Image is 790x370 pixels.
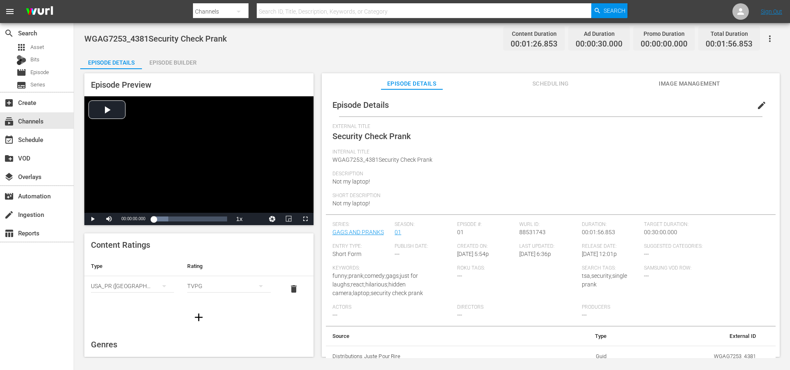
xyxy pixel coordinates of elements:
span: Wurl ID: [519,221,578,228]
span: Episode Details [381,79,443,89]
span: Episode #: [457,221,516,228]
span: Asset [30,43,44,51]
span: Episode [16,67,26,77]
div: Video Player [84,96,314,225]
span: [DATE] 6:36p [519,251,551,257]
button: Play [84,213,101,225]
span: Entry Type: [332,243,391,250]
span: 00:01:56.853 [706,40,753,49]
span: edit [757,100,767,110]
button: Mute [101,213,117,225]
span: Channels [4,116,14,126]
a: GAGS AND PRANKS [332,229,384,235]
div: TVPG [187,275,270,298]
span: VOD [4,154,14,163]
span: Created On: [457,243,516,250]
button: Picture-in-Picture [281,213,297,225]
span: Samsung VOD Row: [644,265,702,272]
span: WGAG7253_4381Security Check Prank [84,34,227,44]
div: Progress Bar [153,216,227,221]
span: Internal Title [332,149,765,156]
span: Suggested Categories: [644,243,764,250]
span: Last Updated: [519,243,578,250]
span: Scheduling [520,79,581,89]
span: 00:01:56.853 [582,229,615,235]
span: Search [4,28,14,38]
span: Publish Date: [395,243,453,250]
th: Type [84,256,181,276]
span: Roku Tags: [457,265,578,272]
span: --- [582,312,587,318]
td: WGAG7253_4381 [613,346,762,367]
button: Search [591,3,627,18]
span: Episode Details [332,100,389,110]
span: 00:30:00.000 [644,229,677,235]
span: 00:00:00.000 [641,40,688,49]
span: funny;prank;comedy;gags;just for laughs;react;hilarious;hidden camera;laptop;security check prank [332,272,423,296]
img: ans4CAIJ8jUAAAAAAAAAAAAAAAAAAAAAAAAgQb4GAAAAAAAAAAAAAAAAAAAAAAAAJMjXAAAAAAAAAAAAAAAAAAAAAAAAgAT5G... [20,2,59,21]
span: Series [30,81,45,89]
span: Episode Preview [91,80,151,90]
span: Reports [4,228,14,238]
span: Short Form [332,251,361,257]
span: 01 [457,229,464,235]
th: Type [546,326,613,346]
span: Directors [457,304,578,311]
div: Total Duration [706,28,753,40]
span: [DATE] 12:01p [582,251,617,257]
span: Description [332,171,765,177]
span: --- [332,312,337,318]
span: 00:00:00.000 [121,216,145,221]
th: Source [326,326,546,346]
span: --- [457,312,462,318]
span: Series [16,80,26,90]
span: Search [604,3,625,18]
span: Not my laptop! [332,200,370,207]
span: Not my laptop! [332,178,370,185]
th: Distributions Juste Pour Rire [326,346,546,367]
span: Actors [332,304,453,311]
span: Search Tags: [582,265,640,272]
div: USA_PR ([GEOGRAPHIC_DATA]) [91,275,174,298]
a: 01 [395,229,401,235]
span: Schedule [4,135,14,145]
button: Fullscreen [297,213,314,225]
span: Content Ratings [91,240,150,250]
span: Asset [16,42,26,52]
span: menu [5,7,15,16]
span: Overlays [4,172,14,182]
span: Duration: [582,221,640,228]
span: Season: [395,221,453,228]
span: tsa,security,single prank [582,272,627,288]
button: edit [752,95,771,115]
button: Jump To Time [264,213,281,225]
span: 00:01:26.853 [511,40,558,49]
span: Keywords: [332,265,453,272]
span: Target Duration: [644,221,764,228]
span: Series: [332,221,391,228]
span: Bits [30,56,39,64]
span: Security Check Prank [332,131,411,141]
span: Episode [30,68,49,77]
span: delete [289,284,299,294]
span: --- [457,272,462,279]
button: Playback Rate [231,213,248,225]
span: Producers [582,304,702,311]
span: Create [4,98,14,108]
div: Promo Duration [641,28,688,40]
span: Short Description [332,193,765,199]
div: Bits [16,55,26,65]
span: Image Management [659,79,720,89]
button: delete [284,279,304,299]
span: Genres [91,340,117,349]
span: Ingestion [4,210,14,220]
td: Guid [546,346,613,367]
span: [DATE] 5:54p [457,251,489,257]
div: Content Duration [511,28,558,40]
span: WGAG7253_4381Security Check Prank [332,156,432,163]
div: Episode Builder [142,53,204,72]
span: Release Date: [582,243,640,250]
span: --- [644,272,649,279]
span: --- [395,251,400,257]
span: External Title [332,123,765,130]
